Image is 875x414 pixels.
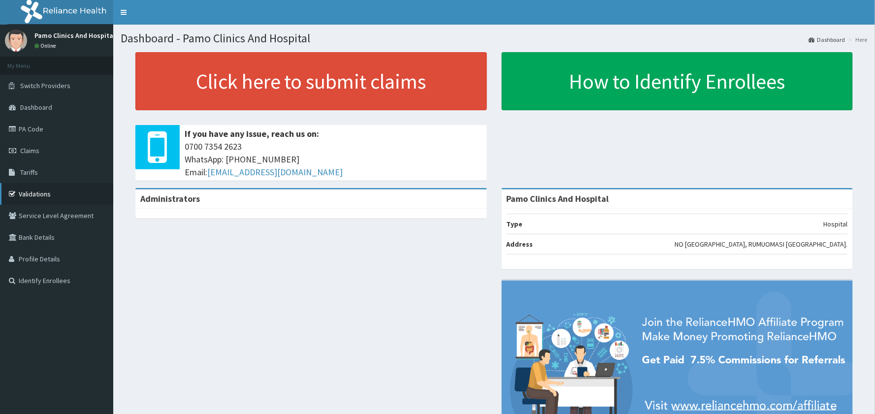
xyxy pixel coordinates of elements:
[20,168,38,177] span: Tariffs
[675,239,848,249] p: NO [GEOGRAPHIC_DATA], RUMUOMASI [GEOGRAPHIC_DATA].
[20,81,70,90] span: Switch Providers
[135,52,487,110] a: Click here to submit claims
[824,219,848,229] p: Hospital
[121,32,868,45] h1: Dashboard - Pamo Clinics And Hospital
[185,128,319,139] b: If you have any issue, reach us on:
[20,146,39,155] span: Claims
[507,240,533,249] b: Address
[507,220,523,228] b: Type
[507,193,609,204] strong: Pamo Clinics And Hospital
[5,30,27,52] img: User Image
[34,42,58,49] a: Online
[207,166,343,178] a: [EMAIL_ADDRESS][DOMAIN_NAME]
[846,35,868,44] li: Here
[140,193,200,204] b: Administrators
[185,140,482,178] span: 0700 7354 2623 WhatsApp: [PHONE_NUMBER] Email:
[34,32,115,39] p: Pamo Clinics And Hospital
[20,103,52,112] span: Dashboard
[809,35,845,44] a: Dashboard
[502,52,853,110] a: How to Identify Enrollees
